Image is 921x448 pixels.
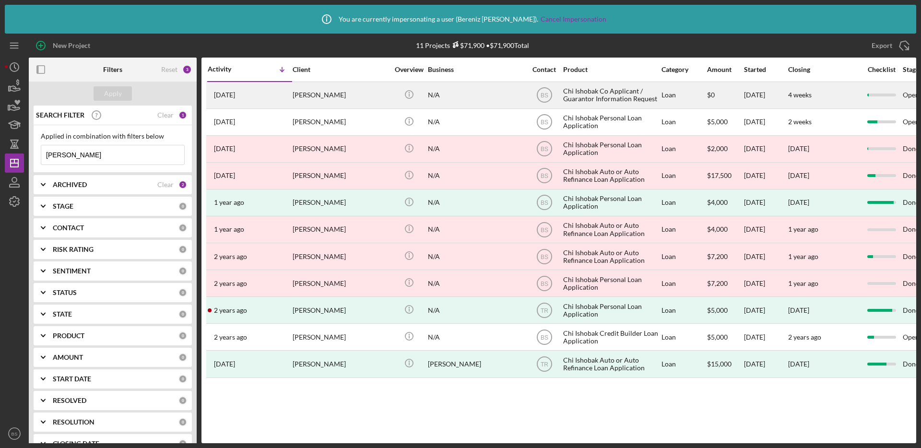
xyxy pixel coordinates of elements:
[178,224,187,232] div: 0
[744,190,787,215] div: [DATE]
[428,351,524,377] div: [PERSON_NAME]
[540,334,548,341] text: BS
[293,297,389,323] div: [PERSON_NAME]
[214,225,244,233] time: 2024-07-09 17:55
[540,280,548,287] text: BS
[563,297,659,323] div: Chi Ishobak Personal Loan Application
[563,66,659,73] div: Product
[563,109,659,135] div: Chi Ishobak Personal Loan Application
[744,244,787,269] div: [DATE]
[540,253,548,260] text: BS
[214,145,235,153] time: 2025-04-22 19:04
[788,118,812,126] time: 2 weeks
[661,190,706,215] div: Loan
[214,172,235,179] time: 2024-12-19 19:52
[707,163,743,189] div: $17,500
[178,245,187,254] div: 0
[707,91,715,99] span: $0
[53,310,72,318] b: STATE
[661,83,706,108] div: Loan
[214,280,247,287] time: 2024-02-10 19:20
[788,252,818,260] time: 1 year ago
[103,66,122,73] b: Filters
[178,353,187,362] div: 0
[872,36,892,55] div: Export
[293,190,389,215] div: [PERSON_NAME]
[208,65,250,73] div: Activity
[744,163,787,189] div: [DATE]
[788,333,821,341] time: 2 years ago
[53,375,91,383] b: START DATE
[53,36,90,55] div: New Project
[540,200,548,206] text: BS
[53,332,84,340] b: PRODUCT
[862,36,916,55] button: Export
[450,41,484,49] div: $71,900
[563,83,659,108] div: Chi Ishobak Co Applicant / Guarantor Information Request
[744,136,787,162] div: [DATE]
[563,324,659,350] div: Chi Ishobak Credit Builder Loan Application
[53,246,94,253] b: RISK RATING
[36,111,84,119] b: SEARCH FILTER
[178,331,187,340] div: 0
[661,271,706,296] div: Loan
[315,7,606,31] div: You are currently impersonating a user ( Bereniz [PERSON_NAME] ).
[214,199,244,206] time: 2024-07-19 15:36
[53,354,83,361] b: AMOUNT
[661,109,706,135] div: Loan
[53,289,77,296] b: STATUS
[707,190,743,215] div: $4,000
[157,111,174,119] div: Clear
[540,173,548,179] text: BS
[563,271,659,296] div: Chi Ishobak Personal Loan Application
[157,181,174,189] div: Clear
[178,396,187,405] div: 0
[53,418,94,426] b: RESOLUTION
[428,217,524,242] div: N/A
[788,279,818,287] time: 1 year ago
[563,190,659,215] div: Chi Ishobak Personal Loan Application
[53,267,91,275] b: SENTIMENT
[428,136,524,162] div: N/A
[707,271,743,296] div: $7,200
[293,244,389,269] div: [PERSON_NAME]
[744,297,787,323] div: [DATE]
[788,307,809,314] div: [DATE]
[541,361,548,368] text: TR
[563,136,659,162] div: Chi Ishobak Personal Loan Application
[178,418,187,426] div: 0
[5,424,24,443] button: BS
[707,244,743,269] div: $7,200
[563,244,659,269] div: Chi Ishobak Auto or Auto Refinance Loan Application
[178,180,187,189] div: 2
[293,83,389,108] div: [PERSON_NAME]
[29,36,100,55] button: New Project
[788,66,860,73] div: Closing
[661,217,706,242] div: Loan
[788,171,809,179] time: [DATE]
[744,271,787,296] div: [DATE]
[214,91,235,99] time: 2025-08-18 22:33
[788,91,812,99] time: 4 weeks
[214,307,247,314] time: 2023-10-30 19:07
[744,83,787,108] div: [DATE]
[428,190,524,215] div: N/A
[744,217,787,242] div: [DATE]
[707,333,728,341] span: $5,000
[540,92,548,99] text: BS
[178,375,187,383] div: 0
[788,199,809,206] div: [DATE]
[744,66,787,73] div: Started
[53,224,84,232] b: CONTACT
[744,351,787,377] div: [DATE]
[53,440,99,448] b: CLOSING DATE
[104,86,122,101] div: Apply
[428,109,524,135] div: N/A
[53,397,86,404] b: RESOLVED
[707,118,728,126] span: $5,000
[178,310,187,318] div: 0
[178,439,187,448] div: 0
[428,83,524,108] div: N/A
[744,109,787,135] div: [DATE]
[293,217,389,242] div: [PERSON_NAME]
